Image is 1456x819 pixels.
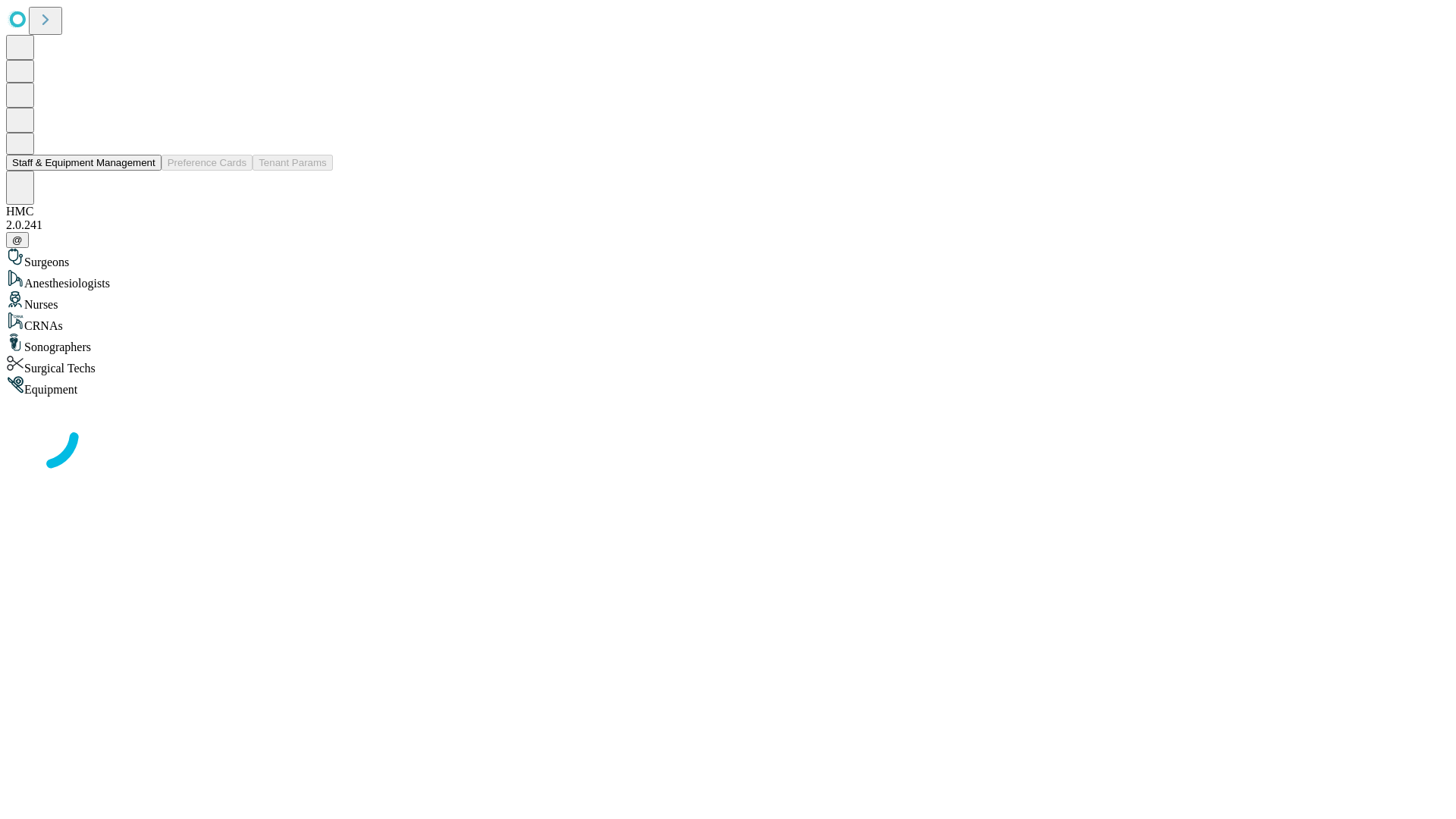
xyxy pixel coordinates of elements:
[6,155,162,171] button: Staff & Equipment Management
[6,312,1450,333] div: CRNAs
[6,290,1450,312] div: Nurses
[6,269,1450,290] div: Anesthesiologists
[12,234,23,246] span: @
[6,218,1450,232] div: 2.0.241
[162,155,253,171] button: Preference Cards
[6,333,1450,354] div: Sonographers
[6,232,29,248] button: @
[6,375,1450,397] div: Equipment
[253,155,333,171] button: Tenant Params
[6,354,1450,375] div: Surgical Techs
[6,248,1450,269] div: Surgeons
[6,205,1450,218] div: HMC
